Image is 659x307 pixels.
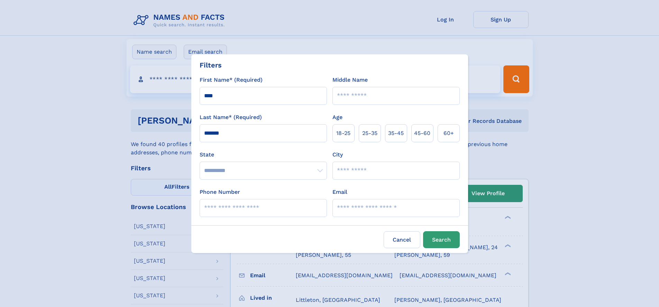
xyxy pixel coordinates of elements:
[200,151,327,159] label: State
[200,113,262,121] label: Last Name* (Required)
[200,60,222,70] div: Filters
[336,129,350,137] span: 18‑25
[200,188,240,196] label: Phone Number
[332,151,343,159] label: City
[200,76,263,84] label: First Name* (Required)
[332,188,347,196] label: Email
[362,129,377,137] span: 25‑35
[443,129,454,137] span: 60+
[423,231,460,248] button: Search
[388,129,404,137] span: 35‑45
[414,129,430,137] span: 45‑60
[384,231,420,248] label: Cancel
[332,113,342,121] label: Age
[332,76,368,84] label: Middle Name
